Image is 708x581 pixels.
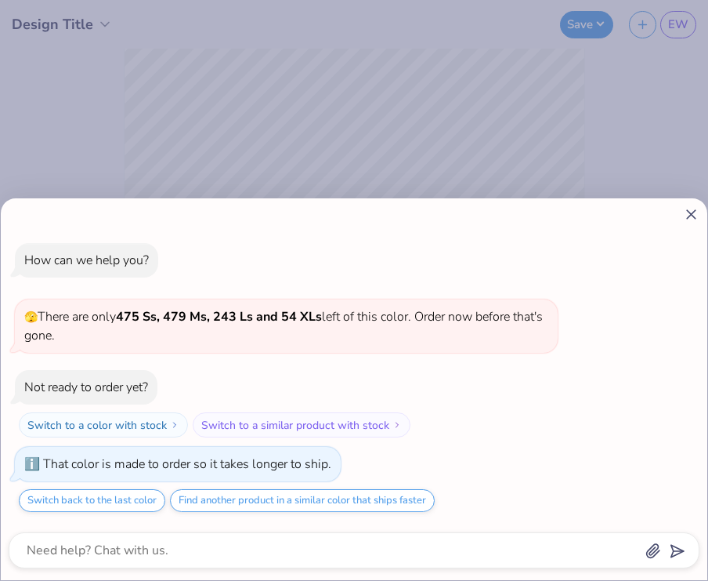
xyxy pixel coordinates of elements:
[24,379,148,396] div: Not ready to order yet?
[43,456,331,473] div: That color is made to order so it takes longer to ship.
[24,310,38,325] span: 🫣
[116,308,322,325] strong: 475 Ss, 479 Ms, 243 Ls and 54 XLs
[24,308,543,344] span: There are only left of this color. Order now before that's gone.
[170,420,179,430] img: Switch to a color with stock
[19,489,165,512] button: Switch back to the last color
[193,412,410,438] button: Switch to a similar product with stock
[19,412,188,438] button: Switch to a color with stock
[24,252,149,269] div: How can we help you?
[392,420,402,430] img: Switch to a similar product with stock
[170,489,435,512] button: Find another product in a similar color that ships faster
